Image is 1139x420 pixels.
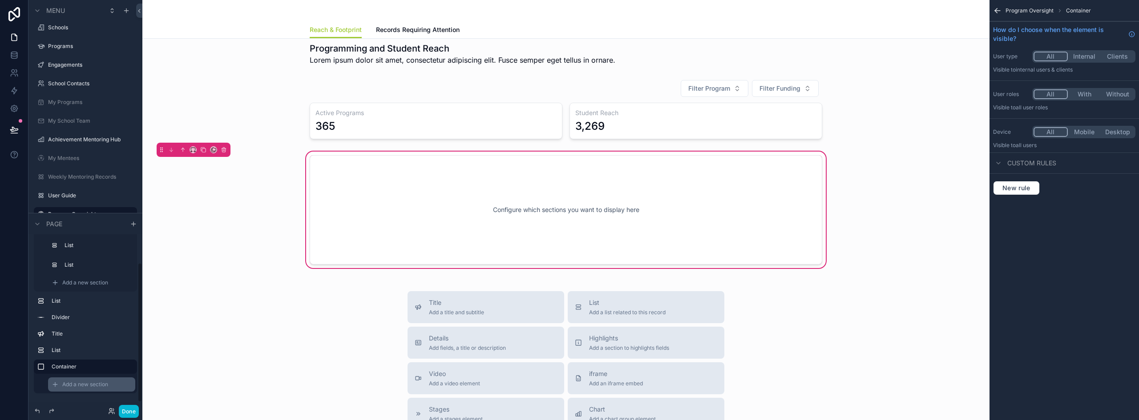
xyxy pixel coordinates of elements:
span: Add a video element [429,380,480,387]
span: Add a list related to this record [589,309,666,316]
span: All user roles [1016,104,1048,111]
span: Stages [429,405,483,414]
button: With [1068,89,1101,99]
span: Highlights [589,334,669,343]
span: all users [1016,142,1037,148]
label: Weekly Mentoring Records [48,173,135,180]
span: Reach & Footprint [310,25,362,34]
div: Configure which sections you want to display here [324,170,808,250]
button: VideoAdd a video element [408,362,564,394]
button: All [1034,52,1068,61]
span: Details [429,334,506,343]
span: Records Requiring Attention [376,25,460,34]
div: scrollable content [28,234,142,402]
label: List [65,261,132,268]
label: Programs [48,43,135,50]
span: Add fields, a title or description [429,344,506,352]
label: Title [52,330,133,337]
button: Desktop [1101,127,1134,137]
label: Device [993,128,1029,136]
span: Custom rules [1007,159,1056,168]
label: My Programs [48,99,135,106]
label: User Guide [48,192,135,199]
label: User roles [993,91,1029,98]
button: Internal [1068,52,1101,61]
button: DetailsAdd fields, a title or description [408,327,564,359]
label: List [65,242,132,249]
a: Records Requiring Attention [376,22,460,40]
span: Title [429,298,484,307]
button: iframeAdd an iframe embed [568,362,724,394]
p: Visible to [993,142,1135,149]
span: Video [429,369,480,378]
label: Container [52,363,130,370]
label: My Mentees [48,155,135,162]
p: Visible to [993,104,1135,111]
span: Menu [46,6,65,15]
span: Chart [589,405,656,414]
label: Divider [52,314,133,321]
label: My School Team [48,117,135,124]
label: Engagements [48,61,135,68]
button: All [1034,127,1068,137]
button: Done [119,405,139,418]
span: Add an iframe embed [589,380,643,387]
span: Container [1066,7,1091,14]
label: List [52,347,133,354]
button: ListAdd a list related to this record [568,291,724,323]
a: Reach & Footprint [310,22,362,39]
button: Without [1101,89,1134,99]
button: HighlightsAdd a section to highlights fields [568,327,724,359]
button: Mobile [1068,127,1101,137]
a: How do I choose when the element is visible? [993,25,1135,43]
button: Clients [1101,52,1134,61]
label: Achievement Mentoring Hub [48,136,135,143]
span: Add a new section [62,381,108,388]
p: Visible to [993,66,1135,73]
label: User type [993,53,1029,60]
span: Program Oversight [1006,7,1054,14]
span: Internal users & clients [1016,66,1073,73]
span: New rule [999,184,1034,192]
label: School Contacts [48,80,135,87]
span: Add a new section [62,279,108,286]
button: New rule [993,181,1040,195]
label: Schools [48,24,135,31]
label: Program Oversight [48,211,132,218]
label: List [52,297,133,304]
span: iframe [589,369,643,378]
button: All [1034,89,1068,99]
button: TitleAdd a title and subtitle [408,291,564,323]
span: How do I choose when the element is visible? [993,25,1125,43]
span: Add a title and subtitle [429,309,484,316]
span: Page [46,220,62,228]
span: Add a section to highlights fields [589,344,669,352]
span: List [589,298,666,307]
